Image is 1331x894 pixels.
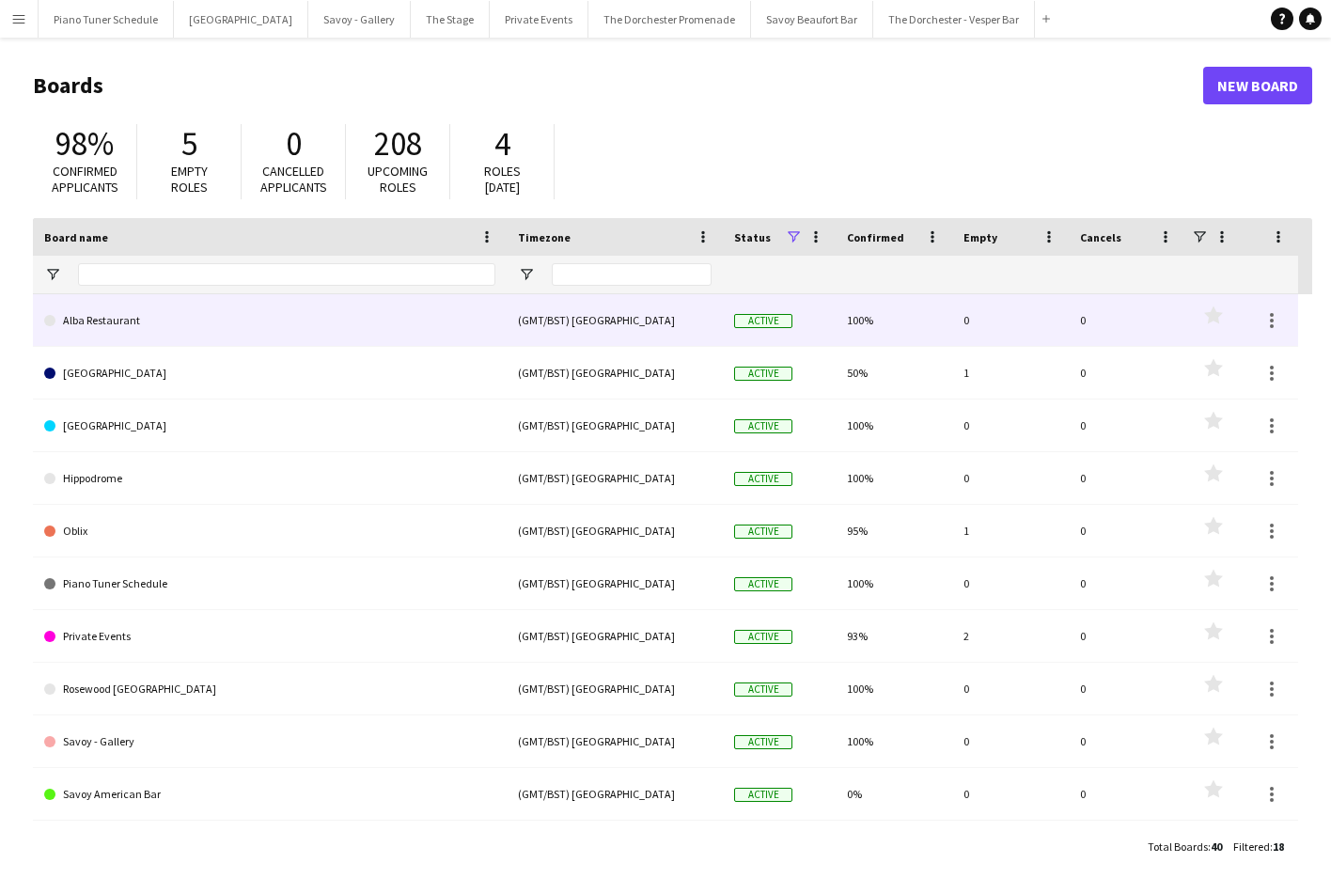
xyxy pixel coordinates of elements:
[33,71,1203,100] h1: Boards
[734,682,792,697] span: Active
[734,788,792,802] span: Active
[1211,839,1222,854] span: 40
[507,663,723,714] div: (GMT/BST) [GEOGRAPHIC_DATA]
[836,663,952,714] div: 100%
[952,505,1069,557] div: 1
[836,557,952,609] div: 100%
[963,230,997,244] span: Empty
[1203,67,1312,104] a: New Board
[507,400,723,451] div: (GMT/BST) [GEOGRAPHIC_DATA]
[181,123,197,165] span: 5
[518,230,571,244] span: Timezone
[1069,768,1185,820] div: 0
[507,557,723,609] div: (GMT/BST) [GEOGRAPHIC_DATA]
[286,123,302,165] span: 0
[44,294,495,347] a: Alba Restaurant
[507,294,723,346] div: (GMT/BST) [GEOGRAPHIC_DATA]
[507,452,723,504] div: (GMT/BST) [GEOGRAPHIC_DATA]
[1273,839,1284,854] span: 18
[1069,715,1185,767] div: 0
[734,735,792,749] span: Active
[836,610,952,662] div: 93%
[1148,839,1208,854] span: Total Boards
[836,505,952,557] div: 95%
[78,263,495,286] input: Board name Filter Input
[1233,839,1270,854] span: Filtered
[490,1,588,38] button: Private Events
[44,610,495,663] a: Private Events
[734,525,792,539] span: Active
[411,1,490,38] button: The Stage
[507,505,723,557] div: (GMT/BST) [GEOGRAPHIC_DATA]
[952,294,1069,346] div: 0
[52,163,118,196] span: Confirmed applicants
[734,630,792,644] span: Active
[39,1,174,38] button: Piano Tuner Schedule
[588,1,751,38] button: The Dorchester Promenade
[507,821,723,872] div: (GMT/BST) [GEOGRAPHIC_DATA]
[836,347,952,399] div: 50%
[44,505,495,557] a: Oblix
[1148,828,1222,865] div: :
[734,577,792,591] span: Active
[836,768,952,820] div: 0%
[734,472,792,486] span: Active
[836,400,952,451] div: 100%
[952,452,1069,504] div: 0
[1233,828,1284,865] div: :
[44,347,495,400] a: [GEOGRAPHIC_DATA]
[44,715,495,768] a: Savoy - Gallery
[171,163,208,196] span: Empty roles
[952,557,1069,609] div: 0
[308,1,411,38] button: Savoy - Gallery
[836,452,952,504] div: 100%
[484,163,521,196] span: Roles [DATE]
[1069,557,1185,609] div: 0
[1069,821,1185,872] div: 0
[518,266,535,283] button: Open Filter Menu
[952,347,1069,399] div: 1
[507,768,723,820] div: (GMT/BST) [GEOGRAPHIC_DATA]
[734,314,792,328] span: Active
[734,367,792,381] span: Active
[952,768,1069,820] div: 0
[836,294,952,346] div: 100%
[44,230,108,244] span: Board name
[507,715,723,767] div: (GMT/BST) [GEOGRAPHIC_DATA]
[44,663,495,715] a: Rosewood [GEOGRAPHIC_DATA]
[44,266,61,283] button: Open Filter Menu
[1069,610,1185,662] div: 0
[44,452,495,505] a: Hippodrome
[952,610,1069,662] div: 2
[952,663,1069,714] div: 0
[44,557,495,610] a: Piano Tuner Schedule
[368,163,428,196] span: Upcoming roles
[494,123,510,165] span: 4
[1069,663,1185,714] div: 0
[734,419,792,433] span: Active
[1069,505,1185,557] div: 0
[174,1,308,38] button: [GEOGRAPHIC_DATA]
[873,1,1035,38] button: The Dorchester - Vesper Bar
[44,400,495,452] a: [GEOGRAPHIC_DATA]
[1069,452,1185,504] div: 0
[952,821,1069,872] div: 0
[1069,294,1185,346] div: 0
[55,123,114,165] span: 98%
[44,768,495,821] a: Savoy American Bar
[374,123,422,165] span: 208
[1080,230,1121,244] span: Cancels
[836,715,952,767] div: 100%
[751,1,873,38] button: Savoy Beaufort Bar
[734,230,771,244] span: Status
[552,263,712,286] input: Timezone Filter Input
[952,400,1069,451] div: 0
[44,821,495,873] a: Savoy Beaufort Bar
[507,610,723,662] div: (GMT/BST) [GEOGRAPHIC_DATA]
[847,230,904,244] span: Confirmed
[507,347,723,399] div: (GMT/BST) [GEOGRAPHIC_DATA]
[1069,347,1185,399] div: 0
[952,715,1069,767] div: 0
[260,163,327,196] span: Cancelled applicants
[836,821,952,872] div: 100%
